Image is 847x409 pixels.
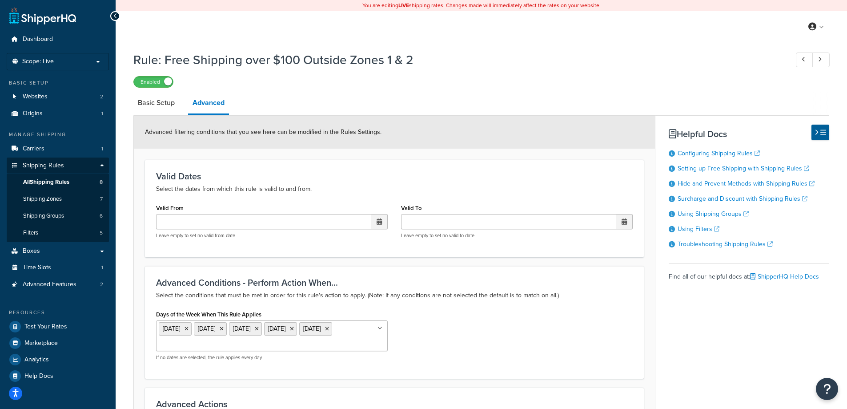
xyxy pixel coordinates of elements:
[233,324,250,333] span: [DATE]
[156,232,388,239] p: Leave empty to set no valid from date
[398,1,409,9] b: LIVE
[678,209,749,219] a: Using Shipping Groups
[100,281,103,288] span: 2
[156,311,261,318] label: Days of the Week When This Rule Applies
[678,239,773,249] a: Troubleshooting Shipping Rules
[811,125,829,140] button: Hide Help Docs
[7,141,109,157] a: Carriers1
[156,399,633,409] h3: Advanced Actions
[678,149,760,158] a: Configuring Shipping Rules
[24,373,53,380] span: Help Docs
[7,89,109,105] li: Websites
[100,229,103,237] span: 5
[101,264,103,271] span: 1
[156,184,633,194] p: Select the dates from which this rule is valid to and from.
[7,276,109,293] a: Advanced Features2
[133,92,179,113] a: Basic Setup
[23,281,76,288] span: Advanced Features
[24,340,58,347] span: Marketplace
[100,178,103,186] span: 8
[7,352,109,368] a: Analytics
[303,324,321,333] span: [DATE]
[23,178,69,186] span: All Shipping Rules
[198,324,215,333] span: [DATE]
[678,194,807,203] a: Surcharge and Discount with Shipping Rules
[7,309,109,316] div: Resources
[100,195,103,203] span: 7
[268,324,285,333] span: [DATE]
[750,272,819,281] a: ShipperHQ Help Docs
[145,127,381,137] span: Advanced filtering conditions that you see here can be modified in the Rules Settings.
[678,224,719,234] a: Using Filters
[7,225,109,241] li: Filters
[23,145,44,153] span: Carriers
[7,105,109,122] li: Origins
[816,378,838,400] button: Open Resource Center
[7,368,109,384] a: Help Docs
[678,179,815,188] a: Hide and Prevent Methods with Shipping Rules
[7,335,109,351] a: Marketplace
[7,174,109,190] a: AllShipping Rules8
[100,212,103,220] span: 6
[23,264,51,271] span: Time Slots
[796,53,813,67] a: Previous Record
[7,225,109,241] a: Filters5
[23,195,62,203] span: Shipping Zones
[7,276,109,293] li: Advanced Features
[7,158,109,174] a: Shipping Rules
[101,110,103,117] span: 1
[23,36,53,43] span: Dashboard
[101,145,103,153] span: 1
[7,208,109,224] a: Shipping Groups6
[23,212,64,220] span: Shipping Groups
[23,110,43,117] span: Origins
[23,93,48,101] span: Websites
[24,356,49,364] span: Analytics
[23,229,38,237] span: Filters
[7,259,109,276] li: Time Slots
[22,58,54,65] span: Scope: Live
[156,278,633,288] h3: Advanced Conditions - Perform Action When...
[156,171,633,181] h3: Valid Dates
[678,164,809,173] a: Setting up Free Shipping with Shipping Rules
[156,205,184,211] label: Valid From
[7,191,109,207] a: Shipping Zones7
[7,105,109,122] a: Origins1
[163,324,180,333] span: [DATE]
[7,208,109,224] li: Shipping Groups
[24,323,67,331] span: Test Your Rates
[7,141,109,157] li: Carriers
[669,263,829,283] div: Find all of our helpful docs at:
[23,247,40,255] span: Boxes
[7,158,109,242] li: Shipping Rules
[7,79,109,87] div: Basic Setup
[100,93,103,101] span: 2
[7,31,109,48] a: Dashboard
[812,53,830,67] a: Next Record
[669,129,829,139] h3: Helpful Docs
[156,354,388,361] p: If no dates are selected, the rule applies every day
[188,92,229,115] a: Advanced
[7,89,109,105] a: Websites2
[7,319,109,335] a: Test Your Rates
[7,131,109,138] div: Manage Shipping
[7,243,109,259] a: Boxes
[23,162,64,170] span: Shipping Rules
[134,77,173,87] label: Enabled
[401,205,421,211] label: Valid To
[7,191,109,207] li: Shipping Zones
[133,51,779,69] h1: Rule: Free Shipping over $100 Outside Zones 1 & 2
[401,232,633,239] p: Leave empty to set no valid to date
[7,259,109,276] a: Time Slots1
[156,290,633,301] p: Select the conditions that must be met in order for this rule's action to apply. (Note: If any co...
